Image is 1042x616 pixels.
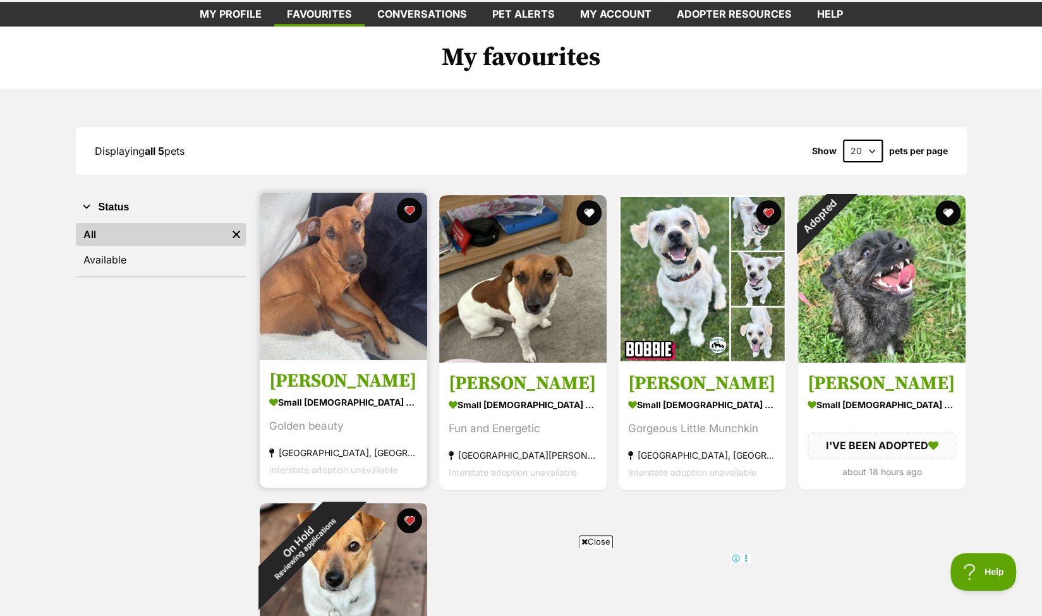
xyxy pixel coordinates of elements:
div: small [DEMOGRAPHIC_DATA] Dog [269,394,418,412]
div: Status [76,220,246,276]
h3: [PERSON_NAME] [449,372,597,396]
span: Interstate adoption unavailable [269,465,397,476]
div: Gorgeous Little Munchkin [628,421,777,438]
div: about 18 hours ago [808,463,956,480]
iframe: Advertisement [291,553,751,610]
span: Interstate adoption unavailable [628,468,756,478]
a: My account [567,2,664,27]
div: small [DEMOGRAPHIC_DATA] Dog [808,396,956,414]
div: small [DEMOGRAPHIC_DATA] Dog [628,396,777,414]
div: [GEOGRAPHIC_DATA][PERSON_NAME][GEOGRAPHIC_DATA] [449,447,597,464]
a: conversations [365,2,480,27]
img: Missy Peggotty [260,193,427,360]
span: Show [812,146,837,156]
div: I'VE BEEN ADOPTED [808,433,956,459]
img: Odie [439,195,607,363]
span: Close [579,535,613,548]
a: Help [804,2,856,27]
a: Adopted [798,353,966,365]
span: Displaying pets [95,145,185,157]
div: [GEOGRAPHIC_DATA], [GEOGRAPHIC_DATA] [269,445,418,462]
a: [PERSON_NAME] small [DEMOGRAPHIC_DATA] Dog Fun and Energetic [GEOGRAPHIC_DATA][PERSON_NAME][GEOGR... [439,363,607,491]
div: Golden beauty [269,418,418,435]
a: [PERSON_NAME] small [DEMOGRAPHIC_DATA] Dog Golden beauty [GEOGRAPHIC_DATA], [GEOGRAPHIC_DATA] Int... [260,360,427,488]
img: Bobbie [619,195,786,363]
a: Adopter resources [664,2,804,27]
a: Pet alerts [480,2,567,27]
label: pets per page [889,146,948,156]
h3: [PERSON_NAME] [808,372,956,396]
strong: all 5 [145,145,164,157]
button: favourite [397,198,422,223]
img: Peggy [798,195,966,363]
button: Status [76,199,246,215]
span: Interstate adoption unavailable [449,468,577,478]
img: adchoices.png [604,1,612,9]
h3: [PERSON_NAME] [628,372,777,396]
iframe: Help Scout Beacon - Open [950,553,1017,591]
a: [PERSON_NAME] small [DEMOGRAPHIC_DATA] Dog I'VE BEEN ADOPTED about 18 hours ago favourite [798,363,966,490]
a: Remove filter [227,223,246,246]
div: Fun and Energetic [449,421,597,438]
button: favourite [576,200,602,226]
a: Favourites [274,2,365,27]
div: On Hold [231,474,371,614]
a: All [76,223,227,246]
button: favourite [935,200,960,226]
a: My profile [187,2,274,27]
div: Adopted [781,179,856,254]
a: Available [76,248,246,271]
h3: [PERSON_NAME] [269,370,418,394]
div: small [DEMOGRAPHIC_DATA] Dog [449,396,597,414]
button: favourite [397,508,422,533]
button: favourite [756,200,781,226]
a: [PERSON_NAME] small [DEMOGRAPHIC_DATA] Dog Gorgeous Little Munchkin [GEOGRAPHIC_DATA], [GEOGRAPHI... [619,363,786,491]
div: [GEOGRAPHIC_DATA], [GEOGRAPHIC_DATA] [628,447,777,464]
